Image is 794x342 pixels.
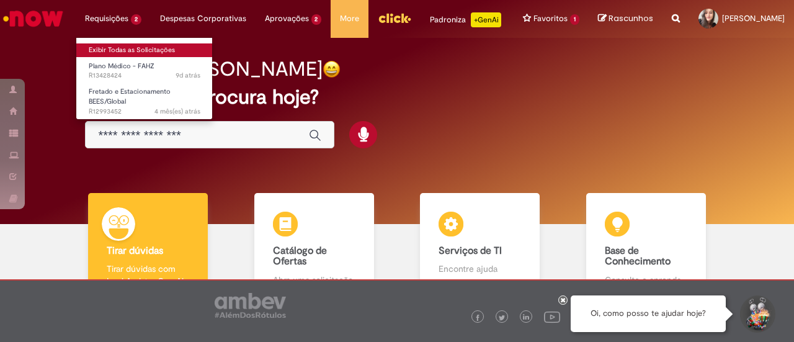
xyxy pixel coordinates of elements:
a: Catálogo de Ofertas Abra uma solicitação [231,193,398,300]
button: Iniciar Conversa de Suporte [738,295,775,333]
p: Consulte e aprenda [605,274,687,286]
span: Fretado e Estacionamento BEES/Global [89,87,171,106]
img: logo_footer_ambev_rotulo_gray.png [215,293,286,318]
time: 19/08/2025 12:44:29 [176,71,200,80]
a: Serviços de TI Encontre ajuda [397,193,563,300]
b: Serviços de TI [439,245,502,257]
p: +GenAi [471,12,501,27]
a: Exibir Todas as Solicitações [76,43,213,57]
b: Base de Conhecimento [605,245,671,268]
span: 1 [570,14,579,25]
div: Oi, como posso te ajudar hoje? [571,295,726,332]
img: logo_footer_youtube.png [544,308,560,325]
span: Rascunhos [609,12,653,24]
h2: O que você procura hoje? [85,86,708,108]
img: logo_footer_facebook.png [475,315,481,321]
span: [PERSON_NAME] [722,13,785,24]
img: logo_footer_twitter.png [499,315,505,321]
b: Tirar dúvidas [107,245,163,257]
a: Base de Conhecimento Consulte e aprenda [563,193,729,300]
img: logo_footer_linkedin.png [523,314,529,322]
p: Abra uma solicitação [273,274,355,286]
span: R13428424 [89,71,200,81]
img: ServiceNow [1,6,65,31]
span: Aprovações [265,12,309,25]
div: Padroniza [430,12,501,27]
span: Despesas Corporativas [160,12,246,25]
ul: Requisições [76,37,213,120]
span: 2 [131,14,141,25]
span: More [340,12,359,25]
img: happy-face.png [323,60,341,78]
a: Aberto R12993452 : Fretado e Estacionamento BEES/Global [76,85,213,112]
span: Plano Médico - FAHZ [89,61,154,71]
span: Requisições [85,12,128,25]
a: Tirar dúvidas Tirar dúvidas com Lupi Assist e Gen Ai [65,193,231,300]
span: R12993452 [89,107,200,117]
b: Catálogo de Ofertas [273,245,327,268]
p: Tirar dúvidas com Lupi Assist e Gen Ai [107,263,189,287]
img: click_logo_yellow_360x200.png [378,9,411,27]
time: 30/04/2025 10:30:53 [154,107,200,116]
span: 9d atrás [176,71,200,80]
a: Aberto R13428424 : Plano Médico - FAHZ [76,60,213,83]
span: 4 mês(es) atrás [154,107,200,116]
span: Favoritos [533,12,568,25]
a: Rascunhos [598,13,653,25]
span: 2 [311,14,322,25]
p: Encontre ajuda [439,263,521,275]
